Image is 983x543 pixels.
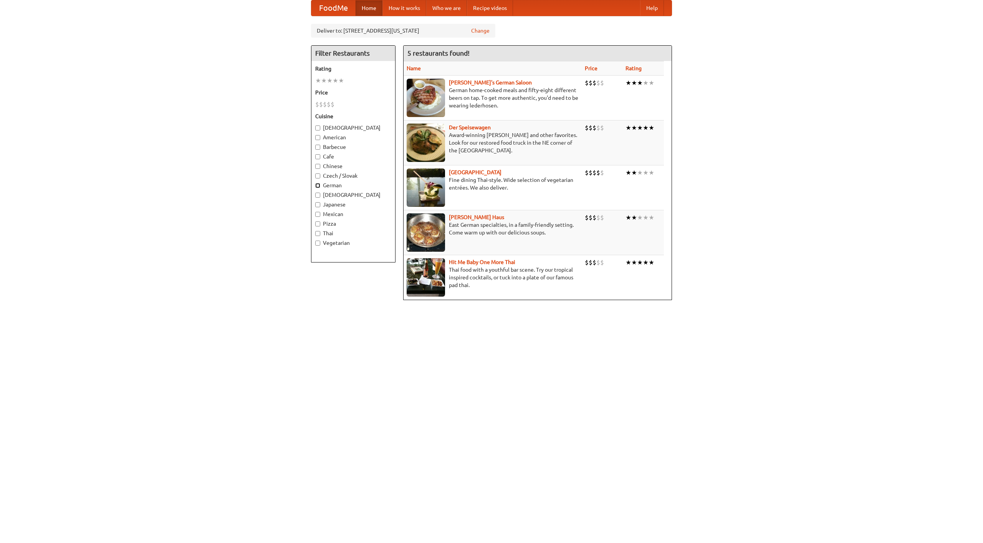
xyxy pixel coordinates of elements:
label: German [315,182,391,189]
b: Der Speisewagen [449,124,491,130]
a: Recipe videos [467,0,513,16]
li: ★ [643,258,649,267]
label: Japanese [315,201,391,208]
a: [GEOGRAPHIC_DATA] [449,169,501,175]
li: $ [589,168,592,177]
li: $ [600,79,604,87]
li: ★ [643,213,649,222]
a: FoodMe [311,0,356,16]
li: $ [600,258,604,267]
li: ★ [649,79,654,87]
li: $ [327,100,331,109]
li: ★ [637,258,643,267]
label: Pizza [315,220,391,228]
li: $ [331,100,334,109]
li: ★ [626,258,631,267]
p: Fine dining Thai-style. Wide selection of vegetarian entrées. We also deliver. [407,176,579,191]
li: $ [600,213,604,222]
a: Rating [626,65,642,71]
li: ★ [649,168,654,177]
li: $ [589,124,592,132]
h4: Filter Restaurants [311,46,395,61]
a: [PERSON_NAME]'s German Saloon [449,79,532,86]
li: $ [592,213,596,222]
a: Change [471,27,490,35]
img: babythai.jpg [407,258,445,297]
li: $ [585,258,589,267]
input: Mexican [315,212,320,217]
li: $ [585,213,589,222]
li: $ [600,124,604,132]
a: Home [356,0,382,16]
a: Price [585,65,597,71]
li: ★ [649,258,654,267]
li: $ [592,168,596,177]
p: East German specialties, in a family-friendly setting. Come warm up with our delicious soups. [407,221,579,236]
li: ★ [631,258,637,267]
li: $ [589,213,592,222]
a: [PERSON_NAME] Haus [449,214,504,220]
ng-pluralize: 5 restaurants found! [407,50,470,57]
li: $ [315,100,319,109]
p: Award-winning [PERSON_NAME] and other favorites. Look for our restored food truck in the NE corne... [407,131,579,154]
li: ★ [333,76,338,85]
img: satay.jpg [407,168,445,207]
label: [DEMOGRAPHIC_DATA] [315,191,391,199]
img: speisewagen.jpg [407,124,445,162]
li: $ [592,124,596,132]
p: German home-cooked meals and fifty-eight different beers on tap. To get more authentic, you'd nee... [407,86,579,109]
a: Name [407,65,421,71]
li: $ [592,79,596,87]
li: ★ [626,124,631,132]
h5: Cuisine [315,112,391,120]
li: ★ [643,168,649,177]
li: $ [596,258,600,267]
li: $ [596,213,600,222]
li: ★ [631,168,637,177]
li: ★ [631,124,637,132]
img: kohlhaus.jpg [407,213,445,252]
img: esthers.jpg [407,79,445,117]
input: Chinese [315,164,320,169]
input: Czech / Slovak [315,173,320,178]
li: ★ [327,76,333,85]
li: ★ [637,79,643,87]
li: ★ [631,79,637,87]
label: Barbecue [315,143,391,151]
li: $ [600,168,604,177]
div: Deliver to: [STREET_ADDRESS][US_STATE] [311,24,495,38]
li: ★ [626,168,631,177]
li: $ [592,258,596,267]
li: $ [585,124,589,132]
li: ★ [643,79,649,87]
h5: Rating [315,65,391,73]
li: $ [596,124,600,132]
input: [DEMOGRAPHIC_DATA] [315,125,320,130]
label: Czech / Slovak [315,172,391,180]
label: [DEMOGRAPHIC_DATA] [315,124,391,132]
li: $ [589,79,592,87]
input: [DEMOGRAPHIC_DATA] [315,193,320,198]
input: German [315,183,320,188]
input: Thai [315,231,320,236]
h5: Price [315,89,391,96]
input: American [315,135,320,140]
li: $ [596,79,600,87]
label: Thai [315,229,391,237]
li: ★ [649,213,654,222]
input: Japanese [315,202,320,207]
a: Hit Me Baby One More Thai [449,259,515,265]
li: $ [585,79,589,87]
input: Pizza [315,221,320,226]
li: ★ [637,124,643,132]
a: How it works [382,0,426,16]
li: ★ [626,213,631,222]
input: Vegetarian [315,241,320,246]
a: Help [640,0,664,16]
input: Cafe [315,154,320,159]
li: $ [589,258,592,267]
